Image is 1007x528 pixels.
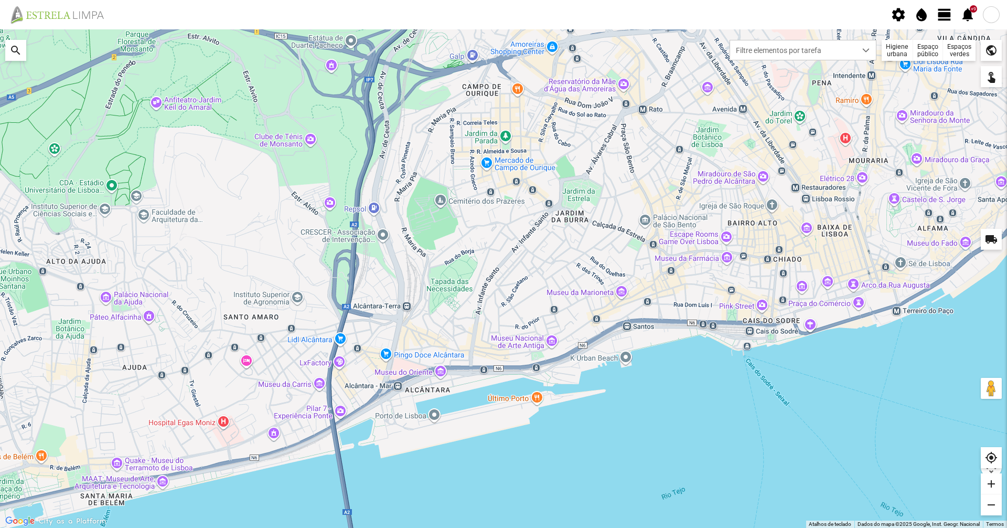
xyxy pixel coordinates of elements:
[981,473,1002,494] div: add
[3,514,37,528] img: Google
[913,40,943,61] div: Espaço público
[809,521,851,528] button: Atalhos de teclado
[730,40,856,60] span: Filtre elementos por tarefa
[970,5,977,13] div: +9
[882,40,913,61] div: Higiene urbana
[891,7,906,23] span: settings
[981,447,1002,468] div: my_location
[914,7,929,23] span: water_drop
[981,378,1002,399] button: Arraste o Pegman para o mapa para abrir o Street View
[981,229,1002,250] div: local_shipping
[981,494,1002,515] div: remove
[7,5,115,24] img: file
[943,40,976,61] div: Espaços verdes
[981,40,1002,61] div: public
[981,66,1002,87] div: touch_app
[858,521,980,527] span: Dados do mapa ©2025 Google, Inst. Geogr. Nacional
[986,521,1004,527] a: Termos
[856,40,876,60] div: dropdown trigger
[3,514,37,528] a: Abrir esta área no Google Maps (abre uma nova janela)
[5,40,26,61] div: search
[960,7,976,23] span: notifications
[937,7,952,23] span: view_day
